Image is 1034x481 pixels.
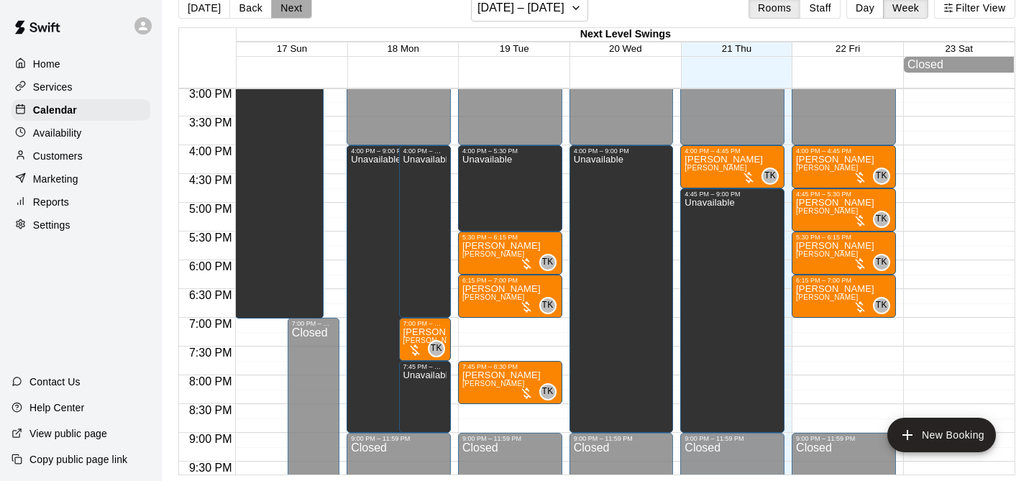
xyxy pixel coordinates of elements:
[539,254,557,271] div: Taylor Kennedy
[237,28,1014,42] div: Next Level Swings
[609,43,642,54] button: 20 Wed
[836,43,860,54] button: 22 Fri
[796,191,892,198] div: 4:45 PM – 5:30 PM
[539,297,557,314] div: Taylor Kennedy
[351,147,431,155] div: 4:00 PM – 9:00 PM
[545,254,557,271] span: Taylor Kennedy
[186,116,236,129] span: 3:30 PM
[12,122,150,144] a: Availability
[685,435,780,442] div: 9:00 PM – 11:59 PM
[796,250,859,258] span: [PERSON_NAME]
[796,435,892,442] div: 9:00 PM – 11:59 PM
[767,168,779,185] span: Taylor Kennedy
[33,149,83,163] p: Customers
[462,363,558,370] div: 7:45 PM – 8:30 PM
[29,426,107,441] p: View public page
[12,191,150,213] a: Reports
[796,293,859,301] span: [PERSON_NAME]
[545,383,557,400] span: Taylor Kennedy
[873,211,890,228] div: Taylor Kennedy
[12,168,150,190] div: Marketing
[462,293,525,301] span: [PERSON_NAME]
[186,203,236,215] span: 5:00 PM
[680,145,784,188] div: 4:00 PM – 4:45 PM: Dexter Jarmon
[12,53,150,75] a: Home
[186,232,236,244] span: 5:30 PM
[574,435,669,442] div: 9:00 PM – 11:59 PM
[12,145,150,167] a: Customers
[873,254,890,271] div: Taylor Kennedy
[945,43,973,54] button: 23 Sat
[29,375,81,389] p: Contact Us
[12,76,150,98] a: Services
[403,363,447,370] div: 7:45 PM – 9:00 PM
[796,147,892,155] div: 4:00 PM – 4:45 PM
[879,297,890,314] span: Taylor Kennedy
[574,147,669,155] div: 4:00 PM – 9:00 PM
[539,383,557,400] div: Taylor Kennedy
[186,347,236,359] span: 7:30 PM
[542,298,554,313] span: TK
[33,80,73,94] p: Services
[458,275,562,318] div: 6:15 PM – 7:00 PM: Jaxon Cheek
[542,255,554,270] span: TK
[186,318,236,330] span: 7:00 PM
[277,43,307,54] button: 17 Sun
[545,297,557,314] span: Taylor Kennedy
[347,145,435,433] div: 4:00 PM – 9:00 PM: Unavailable
[792,188,896,232] div: 4:45 PM – 5:30 PM: Sam Kristiansen
[879,211,890,228] span: Taylor Kennedy
[685,191,780,198] div: 4:45 PM – 9:00 PM
[792,145,896,188] div: 4:00 PM – 4:45 PM: Julian Tyler
[462,380,525,388] span: [PERSON_NAME]
[403,320,447,327] div: 7:00 PM – 7:45 PM
[387,43,418,54] span: 18 Mon
[761,168,779,185] div: Taylor Kennedy
[722,43,751,54] button: 21 Thu
[458,232,562,275] div: 5:30 PM – 6:15 PM: Zach Thelen
[29,452,127,467] p: Copy public page link
[876,298,887,313] span: TK
[796,207,859,215] span: [PERSON_NAME]
[33,218,70,232] p: Settings
[33,57,60,71] p: Home
[12,214,150,236] div: Settings
[12,99,150,121] a: Calendar
[680,188,784,433] div: 4:45 PM – 9:00 PM: Unavailable
[887,418,996,452] button: add
[764,169,776,183] span: TK
[186,462,236,474] span: 9:30 PM
[403,147,447,155] div: 4:00 PM – 7:00 PM
[500,43,529,54] span: 19 Tue
[462,234,558,241] div: 5:30 PM – 6:15 PM
[458,145,562,232] div: 4:00 PM – 5:30 PM: Unavailable
[876,169,887,183] span: TK
[399,318,451,361] div: 7:00 PM – 7:45 PM: Garrett Vincent
[685,164,747,172] span: [PERSON_NAME]
[792,275,896,318] div: 6:15 PM – 7:00 PM: Owen Brown
[434,340,445,357] span: Taylor Kennedy
[873,168,890,185] div: Taylor Kennedy
[186,174,236,186] span: 4:30 PM
[542,385,554,399] span: TK
[873,297,890,314] div: Taylor Kennedy
[462,435,558,442] div: 9:00 PM – 11:59 PM
[876,212,887,226] span: TK
[431,342,442,356] span: TK
[792,232,896,275] div: 5:30 PM – 6:15 PM: Jaxon Cheek
[879,168,890,185] span: Taylor Kennedy
[462,250,525,258] span: [PERSON_NAME]
[399,145,451,318] div: 4:00 PM – 7:00 PM: Unavailable
[186,289,236,301] span: 6:30 PM
[186,88,236,100] span: 3:00 PM
[685,147,780,155] div: 4:00 PM – 4:45 PM
[186,404,236,416] span: 8:30 PM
